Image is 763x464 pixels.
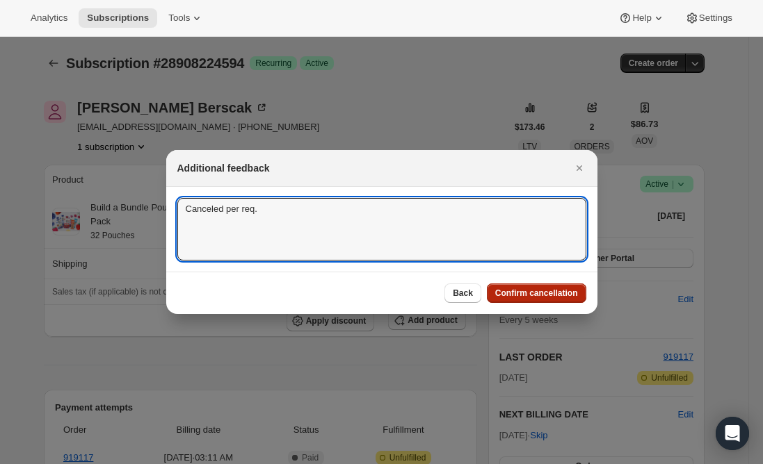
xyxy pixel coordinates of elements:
span: Settings [699,13,732,24]
button: Settings [677,8,741,28]
div: Open Intercom Messenger [716,417,749,450]
textarea: Canceled per req. [177,198,586,260]
button: Analytics [22,8,76,28]
button: Confirm cancellation [487,283,586,303]
button: Tools [160,8,212,28]
span: Subscriptions [87,13,149,24]
span: Tools [168,13,190,24]
button: Help [610,8,673,28]
button: Back [444,283,481,303]
button: Subscriptions [79,8,157,28]
span: Analytics [31,13,67,24]
span: Back [453,288,473,299]
button: Close [570,158,589,178]
span: Help [632,13,651,24]
span: Confirm cancellation [495,288,578,299]
h2: Additional feedback [177,161,270,175]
